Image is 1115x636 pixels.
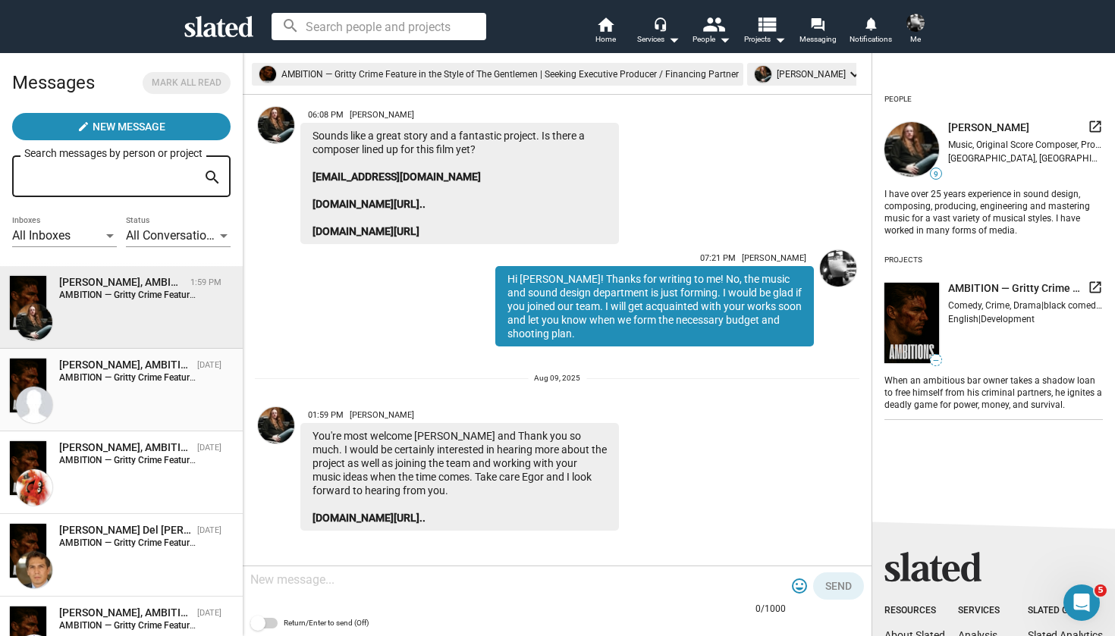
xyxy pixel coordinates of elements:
img: undefined [884,283,939,364]
span: 07:21 PM [700,253,736,263]
div: I have over 25 years experience in sound design, composing, producing, engineering and mastering ... [884,186,1103,237]
strong: AMBITION — Gritty Crime Feature in the Style of The Gentlemen | Seeking Executive Producer / Fina... [59,537,517,548]
div: People [884,89,912,110]
div: Music, Original Score Composer, Producer, Sound Designer [948,139,1103,150]
span: Send [825,572,852,600]
mat-icon: notifications [863,16,878,30]
mat-icon: arrow_drop_down [664,30,683,49]
div: People [693,30,730,49]
mat-icon: launch [1088,280,1103,295]
div: You're most welcome [PERSON_NAME] and Thank you so much. I would be certainly interested in heari... [300,423,619,531]
span: Mark all read [152,75,221,91]
mat-icon: arrow_drop_down [715,30,733,49]
button: Send [813,572,864,600]
span: Notifications [850,30,892,49]
a: [DOMAIN_NAME][URL].. [313,512,426,524]
mat-icon: launch [1088,119,1103,134]
div: [GEOGRAPHIC_DATA], [GEOGRAPHIC_DATA], [GEOGRAPHIC_DATA] [948,153,1103,164]
button: New Message [12,113,231,140]
mat-icon: people [702,13,724,35]
span: 5 [1095,584,1107,597]
div: Sounds like a great story and a fantastic project. Is there a composer lined up for this film yet? [300,123,619,244]
img: AMBITION — Gritty Crime Feature in the Style of The Gentlemen | Seeking Executive Producer / Fina... [10,276,46,330]
div: Slated Group [1028,605,1103,617]
mat-icon: search [203,166,221,190]
a: Messaging [791,15,844,49]
span: AMBITION — Gritty Crime Feature in the Style of The Gentlemen | Seeking Executive Producer / Fina... [948,281,1082,296]
time: [DATE] [197,608,221,618]
a: Home [579,15,632,49]
strong: AMBITION — Gritty Crime Feature in the Style of The Gentlemen | Seeking Executive Producer / Fina... [59,290,517,300]
span: Comedy, Crime, Drama [948,300,1041,311]
mat-chip: [PERSON_NAME] [747,63,868,86]
time: [DATE] [197,443,221,453]
div: Hi [PERSON_NAME]! Thanks for writing to me! No, the music and sound design department is just for... [495,266,814,346]
a: [DOMAIN_NAME][URL].. [313,198,426,210]
button: Mark all read [143,72,231,94]
mat-icon: home [596,15,614,33]
span: Development [981,314,1035,324]
div: When an ambitious bar owner takes a shadow loan to free himself from his criminal partners, he ig... [884,372,1103,412]
span: | [1041,300,1044,311]
mat-icon: arrow_drop_down [771,30,789,49]
span: Return/Enter to send (Off) [284,614,369,632]
a: Mike Hall [255,104,297,247]
a: Mike Hall [255,404,297,534]
strong: AMBITION — Gritty Crime Feature in the Style of The Gentlemen | Seeking Executive Producer / Fina... [59,372,517,383]
div: Mike Hall, AMBITION — Gritty Crime Feature in the Style of The Gentlemen | Seeking Executive Prod... [59,275,184,290]
h2: Messages [12,64,95,101]
span: Me [910,30,921,49]
span: [PERSON_NAME] [350,410,414,420]
span: English [948,314,978,324]
img: Egor Khriakov [906,14,925,32]
div: Shawn Bruneau, AMBITION — Gritty Crime Feature in the Style of The Gentlemen | Seeking Executive ... [59,440,191,455]
mat-icon: keyboard_arrow_down [846,65,864,83]
img: Scott Goins [16,387,52,423]
a: [DOMAIN_NAME][URL] [313,225,419,237]
div: Antonio Gennari, AMBITION — Gritty Crime Feature in the Style of The Gentlemen | Seeking Executiv... [59,606,191,620]
img: AMBITION — Gritty Crime Feature in the Style of The Gentlemen | Seeking Executive Producer / Fina... [10,441,46,495]
img: Egor Khriakov [820,250,856,287]
mat-icon: headset_mic [653,17,667,30]
strong: AMBITION — Gritty Crime Feature in the Style of The Gentlemen | Seeking Executive Producer / Fina... [59,620,517,631]
img: AMBITION — Gritty Crime Feature in the Style of The Gentlemen | Seeking Executive Producer / Fina... [10,359,46,412]
button: Projects [738,15,791,49]
div: Services [637,30,680,49]
a: [EMAIL_ADDRESS][DOMAIN_NAME] [313,171,481,183]
span: New Message [93,113,165,140]
span: 01:59 PM [308,410,344,420]
a: Notifications [844,15,897,49]
span: [PERSON_NAME] [350,110,414,120]
span: 9 [931,170,941,179]
img: undefined [884,122,939,177]
mat-icon: forum [810,17,824,31]
time: [DATE] [197,360,221,370]
button: Services [632,15,685,49]
img: Mike Hall [16,304,52,340]
span: [PERSON_NAME] [948,121,1029,135]
span: Messaging [799,30,837,49]
span: Projects [744,30,786,49]
img: Shawn Bruneau [16,469,52,506]
div: Projects [884,249,922,271]
strong: AMBITION — Gritty Crime Feature in the Style of The Gentlemen | Seeking Executive Producer / Fina... [59,455,517,465]
img: undefined [755,66,771,83]
img: AMBITION — Gritty Crime Feature in the Style of The Gentlemen | Seeking Executive Producer / Fina... [10,524,46,578]
mat-hint: 0/1000 [755,603,786,616]
mat-icon: view_list [755,13,777,35]
div: Services [958,605,1015,617]
iframe: Intercom live chat [1063,584,1100,621]
button: Egor KhriakovMe [897,11,934,50]
span: | [978,314,981,324]
div: Resources [884,605,945,617]
input: Search people and projects [272,13,486,40]
span: All Inboxes [12,228,71,243]
span: 06:08 PM [308,110,344,120]
span: All Conversations [126,228,219,243]
div: Gabriel Del Castillo, AMBITION — Gritty Crime Feature in the Style of The Gentlemen | Seeking Exe... [59,523,191,537]
mat-icon: create [77,121,90,133]
img: Gabriel Del Castillo [16,552,52,588]
time: 1:59 PM [190,277,221,287]
button: People [685,15,738,49]
div: Scott Goins, AMBITION — Gritty Crime Feature in the Style of The Gentlemen | Seeking Executive Pr... [59,358,191,372]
